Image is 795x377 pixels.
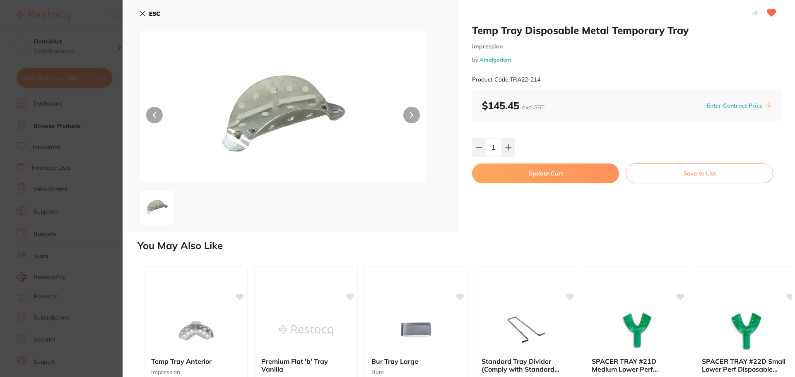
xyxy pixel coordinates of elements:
[197,52,369,182] img: MjIyMTQtanBn
[371,369,461,375] small: burs
[371,358,461,365] b: Bur Tray Large
[142,192,172,222] img: MjIyMTQtanBn
[592,358,681,373] b: SPACER TRAY #21D Medium Lower Perf Disposable Green x 12
[482,99,544,112] b: $145.45
[472,24,782,36] h2: Temp Tray Disposable Metal Temporary Tray
[472,76,540,83] small: Product Code: TRA22-214
[499,310,553,351] img: Standard Tray Divider (Comply with Standard Aluminium Tray 992533 series)
[720,310,773,351] img: SPACER TRAY #22D Small Lower Perf Disposable Green x 12
[279,310,333,351] img: Premium Flat 'b' Tray Vanilla
[151,369,241,375] small: impression
[151,358,241,365] b: Temp Tray Anterior
[472,43,782,50] small: impression
[479,56,511,63] a: Amalgadent
[472,57,782,63] small: by
[702,358,791,373] b: SPACER TRAY #22D Small Lower Perf Disposable Green x 12
[149,10,160,17] b: ESC
[169,310,223,351] img: Temp Tray Anterior
[139,7,160,21] button: ESC
[765,102,772,109] label: i
[137,240,792,252] h2: You May Also Like
[472,163,619,183] button: Update Cart
[704,102,765,110] button: Enter Contract Price
[522,103,544,111] span: excl. GST
[261,358,351,373] b: Premium Flat 'b' Tray Vanilla
[389,310,443,351] img: Bur Tray Large
[626,163,773,183] button: Save to List
[609,310,663,351] img: SPACER TRAY #21D Medium Lower Perf Disposable Green x 12
[482,358,571,373] b: Standard Tray Divider (Comply with Standard Aluminium Tray 992533 series)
